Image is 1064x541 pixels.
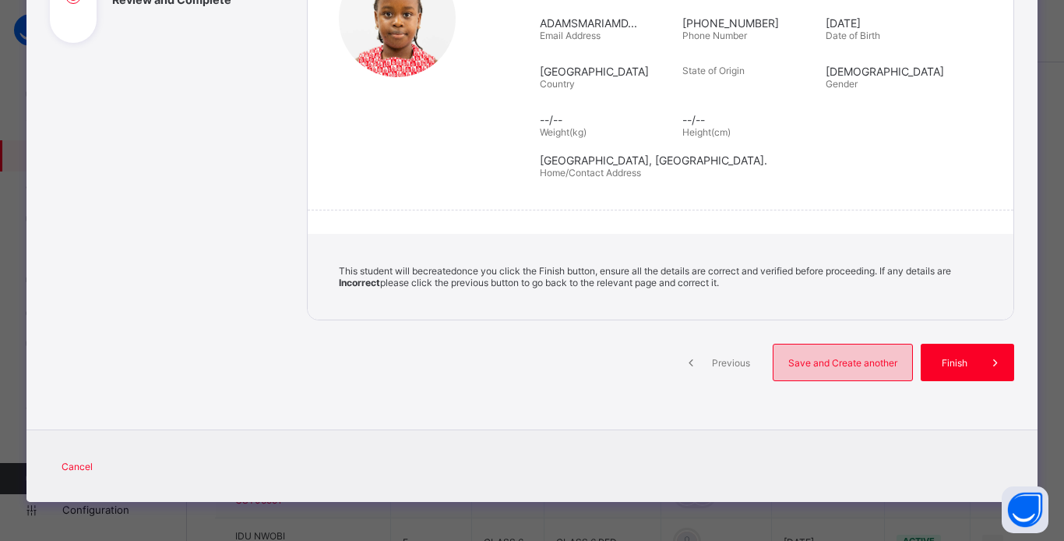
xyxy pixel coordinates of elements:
span: [GEOGRAPHIC_DATA], [GEOGRAPHIC_DATA]. [540,154,990,167]
span: Home/Contact Address [540,167,641,179]
span: --/-- [682,113,817,126]
span: This student will be created once you click the Finish button, ensure all the details are correct... [339,265,951,288]
span: [GEOGRAPHIC_DATA] [540,65,675,78]
button: Open asap [1002,486,1048,533]
span: Save and Create another [785,357,900,369]
span: Email Address [540,30,601,41]
span: [PHONE_NUMBER] [682,16,817,30]
span: Date of Birth [826,30,880,41]
span: Phone Number [682,30,747,41]
span: Finish [932,357,977,369]
span: Gender [826,78,858,90]
b: Incorrect [339,277,380,288]
span: --/-- [540,113,675,126]
span: Cancel [62,461,93,472]
span: [DATE] [826,16,960,30]
span: Country [540,78,575,90]
span: ADAMSMARIAMD... [540,16,675,30]
span: Previous [710,357,752,369]
span: Height(cm) [682,126,731,138]
span: State of Origin [682,65,745,76]
span: [DEMOGRAPHIC_DATA] [826,65,960,78]
span: Weight(kg) [540,126,587,138]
